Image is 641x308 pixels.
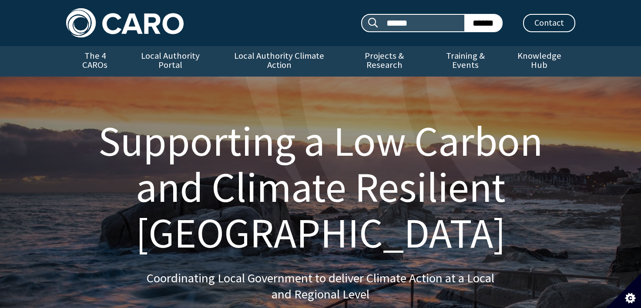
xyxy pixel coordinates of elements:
a: Knowledge Hub [503,46,575,77]
a: Contact [523,14,575,32]
img: Caro logo [66,8,184,37]
a: Training & Events [427,46,503,77]
a: Local Authority Portal [124,46,217,77]
a: Projects & Research [341,46,427,77]
p: Coordinating Local Government to deliver Climate Action at a Local and Regional Level [147,270,495,303]
a: Local Authority Climate Action [217,46,341,77]
a: The 4 CAROs [66,46,124,77]
button: Set cookie preferences [606,273,641,308]
h1: Supporting a Low Carbon and Climate Resilient [GEOGRAPHIC_DATA] [77,118,565,256]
